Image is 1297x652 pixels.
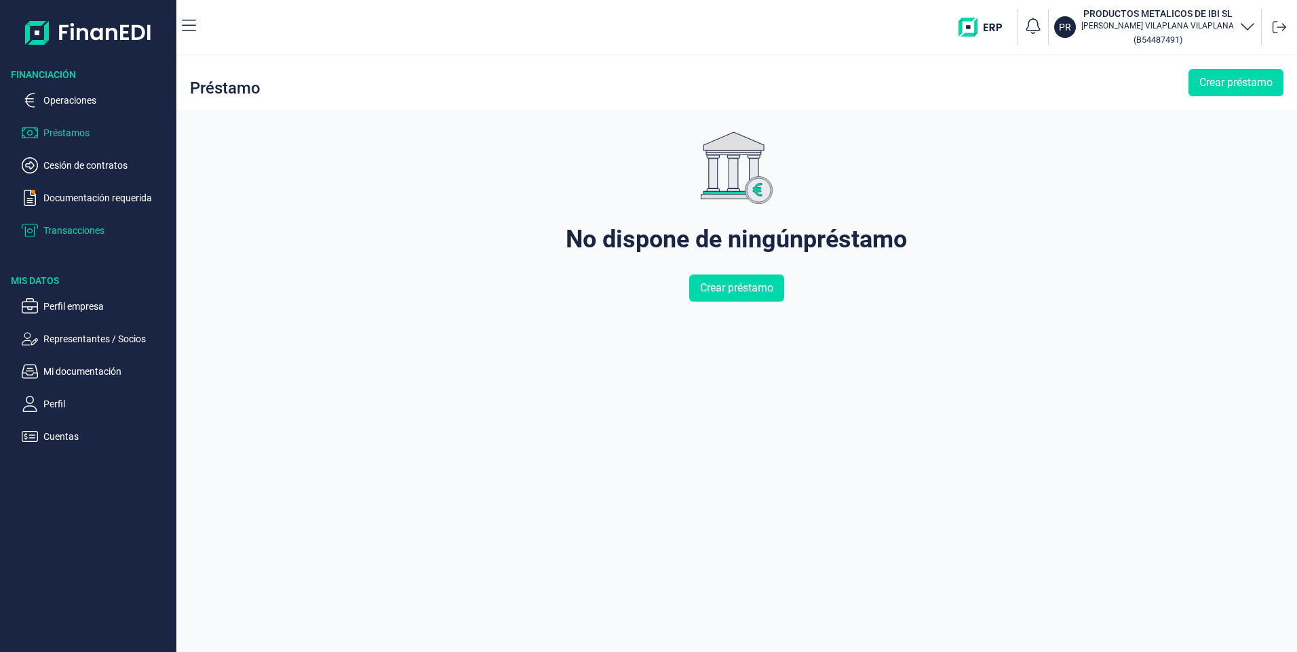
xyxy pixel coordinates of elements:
div: No dispone de ningún préstamo [566,226,907,253]
p: Mi documentación [43,363,171,380]
button: Cuentas [22,428,171,445]
p: Cuentas [43,428,171,445]
p: [PERSON_NAME] VILAPLANA VILAPLANA [1081,20,1234,31]
button: Documentación requerida [22,190,171,206]
h3: PRODUCTOS METALICOS DE IBI SL [1081,7,1234,20]
p: Operaciones [43,92,171,108]
img: genericImage [701,131,773,204]
button: Cesión de contratos [22,157,171,174]
span: Crear préstamo [700,280,773,296]
img: Logo de aplicación [25,11,152,54]
button: Transacciones [22,222,171,239]
p: Perfil [43,396,171,412]
button: Operaciones [22,92,171,108]
p: Perfil empresa [43,298,171,314]
p: Cesión de contratos [43,157,171,174]
button: Mi documentación [22,363,171,380]
img: erp [959,18,1012,37]
div: Préstamo [190,80,260,96]
p: Préstamos [43,125,171,141]
p: Representantes / Socios [43,331,171,347]
button: PRPRODUCTOS METALICOS DE IBI SL[PERSON_NAME] VILAPLANA VILAPLANA(B54487491) [1054,7,1256,47]
button: Perfil [22,396,171,412]
span: Crear préstamo [1199,75,1273,91]
button: Perfil empresa [22,298,171,314]
small: Copiar cif [1134,35,1182,45]
p: PR [1059,20,1071,34]
button: Crear préstamo [1188,69,1283,96]
button: Crear préstamo [689,274,784,302]
p: Transacciones [43,222,171,239]
button: Préstamos [22,125,171,141]
button: Representantes / Socios [22,331,171,347]
p: Documentación requerida [43,190,171,206]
